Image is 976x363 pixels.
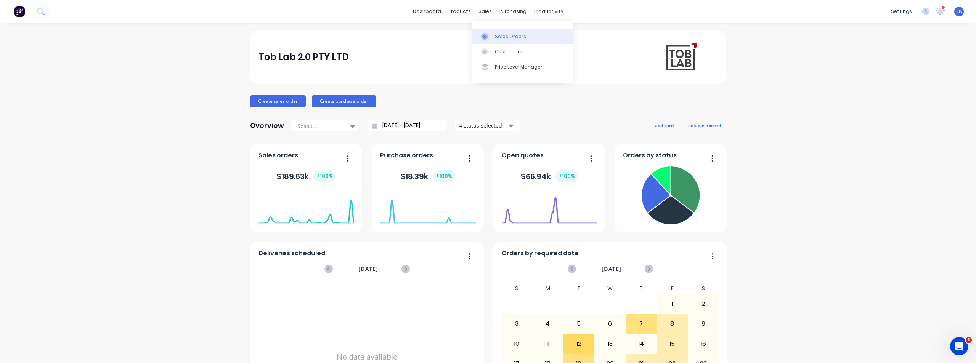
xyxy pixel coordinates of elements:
div: 13 [595,334,625,353]
img: Factory [14,6,25,17]
div: 4 status selected [459,122,507,130]
span: [DATE] [602,265,621,273]
a: dashboard [409,6,445,17]
div: 1 [657,294,687,313]
div: 12 [564,334,594,353]
span: EN [956,8,962,15]
span: 1 [966,337,972,343]
div: 8 [657,314,687,333]
div: 10 [502,334,532,353]
div: 14 [626,334,657,353]
span: Open quotes [502,151,544,160]
div: F [657,283,688,294]
button: Create purchase order [312,95,376,107]
div: 6 [595,314,625,333]
iframe: Intercom live chat [950,337,968,355]
span: Sales orders [258,151,298,160]
div: $ 18.39k [400,170,455,182]
div: 3 [502,314,532,333]
a: Customers [472,44,573,59]
div: productivity [530,6,567,17]
div: 4 [533,314,563,333]
div: + 100 % [555,170,578,182]
button: edit dashboard [683,120,726,130]
button: Create sales order [250,95,306,107]
div: purchasing [496,6,530,17]
div: 11 [533,334,563,353]
div: S [688,283,719,294]
button: 4 status selected [455,120,520,131]
span: Purchase orders [380,151,433,160]
div: + 100 % [313,170,336,182]
div: sales [475,6,496,17]
div: 2 [688,294,719,313]
span: Deliveries scheduled [258,249,325,258]
div: $ 189.63k [276,170,336,182]
div: T [563,283,595,294]
span: Orders by status [623,151,677,160]
div: T [626,283,657,294]
div: Price Level Manager [495,64,543,70]
div: + 100 % [433,170,455,182]
div: Overview [250,118,284,133]
img: Tob Lab 2.0 PTY LTD [664,41,698,73]
div: 16 [688,334,719,353]
div: Tob Lab 2.0 PTY LTD [258,50,349,65]
div: M [532,283,563,294]
div: 7 [626,314,657,333]
div: $ 66.94k [521,170,578,182]
div: 9 [688,314,719,333]
button: add card [650,120,679,130]
div: Sales Orders [495,33,526,40]
span: [DATE] [358,265,378,273]
a: Sales Orders [472,29,573,44]
a: Price Level Manager [472,59,573,75]
div: 15 [657,334,687,353]
div: settings [887,6,916,17]
div: 5 [564,314,594,333]
div: S [501,283,533,294]
div: products [445,6,475,17]
div: W [594,283,626,294]
div: Customers [495,48,522,55]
